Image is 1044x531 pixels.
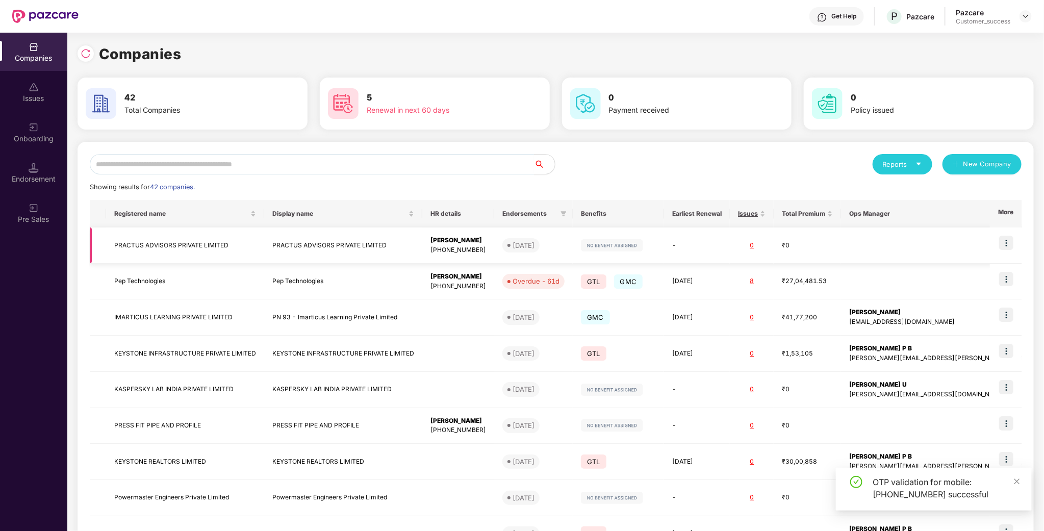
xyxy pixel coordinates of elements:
img: icon [999,272,1013,286]
div: 0 [738,457,766,467]
th: Issues [730,200,774,227]
th: Benefits [573,200,664,227]
td: - [664,227,730,264]
td: - [664,372,730,408]
div: ₹30,00,858 [782,457,833,467]
td: KEYSTONE REALTORS LIMITED [106,444,264,480]
h3: 0 [609,91,749,105]
img: icon [999,308,1013,322]
div: [DATE] [513,420,534,431]
div: 0 [738,421,766,431]
img: svg+xml;base64,PHN2ZyB4bWxucz0iaHR0cDovL3d3dy53My5vcmcvMjAwMC9zdmciIHdpZHRoPSIxMjIiIGhlaWdodD0iMj... [581,492,643,504]
span: GMC [614,274,643,289]
div: Pazcare [956,8,1010,17]
td: [DATE] [664,444,730,480]
th: Registered name [106,200,264,227]
div: Total Companies [124,105,264,116]
td: KASPERSKY LAB INDIA PRIVATE LIMITED [106,372,264,408]
span: filter [561,211,567,217]
span: plus [953,161,959,169]
img: svg+xml;base64,PHN2ZyB3aWR0aD0iMjAiIGhlaWdodD0iMjAiIHZpZXdCb3g9IjAgMCAyMCAyMCIgZmlsbD0ibm9uZSIgeG... [29,122,39,133]
span: New Company [963,159,1012,169]
span: search [534,160,555,168]
img: svg+xml;base64,PHN2ZyB4bWxucz0iaHR0cDovL3d3dy53My5vcmcvMjAwMC9zdmciIHdpZHRoPSIxMjIiIGhlaWdodD0iMj... [581,384,643,396]
th: Total Premium [774,200,841,227]
td: PRACTUS ADVISORS PRIVATE LIMITED [106,227,264,264]
img: svg+xml;base64,PHN2ZyB4bWxucz0iaHR0cDovL3d3dy53My5vcmcvMjAwMC9zdmciIHdpZHRoPSI2MCIgaGVpZ2h0PSI2MC... [570,88,601,119]
div: Renewal in next 60 days [367,105,506,116]
img: New Pazcare Logo [12,10,79,23]
h3: 42 [124,91,264,105]
td: PRESS FIT PIPE AND PROFILE [106,408,264,444]
span: GTL [581,274,606,289]
div: ₹0 [782,385,833,394]
span: GTL [581,454,606,469]
td: KEYSTONE REALTORS LIMITED [264,444,422,480]
img: svg+xml;base64,PHN2ZyBpZD0iRHJvcGRvd24tMzJ4MzIiIHhtbG5zPSJodHRwOi8vd3d3LnczLm9yZy8yMDAwL3N2ZyIgd2... [1022,12,1030,20]
img: svg+xml;base64,PHN2ZyB4bWxucz0iaHR0cDovL3d3dy53My5vcmcvMjAwMC9zdmciIHdpZHRoPSI2MCIgaGVpZ2h0PSI2MC... [812,88,843,119]
img: svg+xml;base64,PHN2ZyB3aWR0aD0iMjAiIGhlaWdodD0iMjAiIHZpZXdCb3g9IjAgMCAyMCAyMCIgZmlsbD0ibm9uZSIgeG... [29,203,39,213]
div: 8 [738,276,766,286]
td: [DATE] [664,299,730,336]
div: [DATE] [513,457,534,467]
td: Pep Technologies [264,264,422,300]
h1: Companies [99,43,182,65]
div: [PHONE_NUMBER] [430,282,486,291]
div: Overdue - 61d [513,276,559,286]
div: ₹0 [782,493,833,502]
div: [PERSON_NAME] [430,416,486,426]
img: svg+xml;base64,PHN2ZyB4bWxucz0iaHR0cDovL3d3dy53My5vcmcvMjAwMC9zdmciIHdpZHRoPSI2MCIgaGVpZ2h0PSI2MC... [328,88,359,119]
th: HR details [422,200,494,227]
span: GMC [581,310,610,324]
td: KASPERSKY LAB INDIA PRIVATE LIMITED [264,372,422,408]
div: [PERSON_NAME] [430,236,486,245]
td: - [664,408,730,444]
div: Policy issued [851,105,990,116]
img: svg+xml;base64,PHN2ZyB4bWxucz0iaHR0cDovL3d3dy53My5vcmcvMjAwMC9zdmciIHdpZHRoPSIxMjIiIGhlaWdodD0iMj... [581,239,643,251]
th: More [990,200,1022,227]
span: Showing results for [90,183,195,191]
div: [DATE] [513,240,534,250]
img: svg+xml;base64,PHN2ZyBpZD0iSGVscC0zMngzMiIgeG1sbnM9Imh0dHA6Ly93d3cudzMub3JnLzIwMDAvc3ZnIiB3aWR0aD... [817,12,827,22]
div: ₹1,53,105 [782,349,833,359]
td: Pep Technologies [106,264,264,300]
td: PN 93 - Imarticus Learning Private Limited [264,299,422,336]
span: check-circle [850,476,862,488]
div: Reports [883,159,922,169]
h3: 5 [367,91,506,105]
div: Customer_success [956,17,1010,26]
span: close [1013,478,1021,485]
img: svg+xml;base64,PHN2ZyB3aWR0aD0iMTQuNSIgaGVpZ2h0PSIxNC41IiB2aWV3Qm94PSIwIDAgMTYgMTYiIGZpbGw9Im5vbm... [29,163,39,173]
img: icon [999,344,1013,358]
div: [DATE] [513,384,534,394]
div: ₹27,04,481.53 [782,276,833,286]
div: Get Help [831,12,856,20]
td: PRESS FIT PIPE AND PROFILE [264,408,422,444]
div: [PERSON_NAME] [430,272,486,282]
span: 42 companies. [150,183,195,191]
span: GTL [581,346,606,361]
img: svg+xml;base64,PHN2ZyBpZD0iQ29tcGFuaWVzIiB4bWxucz0iaHR0cDovL3d3dy53My5vcmcvMjAwMC9zdmciIHdpZHRoPS... [29,42,39,52]
td: PRACTUS ADVISORS PRIVATE LIMITED [264,227,422,264]
div: Pazcare [906,12,934,21]
td: [DATE] [664,336,730,372]
div: 0 [738,385,766,394]
button: plusNew Company [943,154,1022,174]
th: Display name [264,200,422,227]
div: [DATE] [513,493,534,503]
span: Endorsements [502,210,556,218]
span: P [891,10,898,22]
img: svg+xml;base64,PHN2ZyBpZD0iUmVsb2FkLTMyeDMyIiB4bWxucz0iaHR0cDovL3d3dy53My5vcmcvMjAwMC9zdmciIHdpZH... [81,48,91,59]
img: icon [999,236,1013,250]
td: Powermaster Engineers Private Limited [264,480,422,516]
div: 0 [738,241,766,250]
img: svg+xml;base64,PHN2ZyB4bWxucz0iaHR0cDovL3d3dy53My5vcmcvMjAwMC9zdmciIHdpZHRoPSIxMjIiIGhlaWdodD0iMj... [581,419,643,432]
div: Payment received [609,105,749,116]
img: icon [999,452,1013,466]
span: Total Premium [782,210,825,218]
td: - [664,480,730,516]
div: 0 [738,493,766,502]
button: search [534,154,555,174]
div: [PHONE_NUMBER] [430,245,486,255]
span: Registered name [114,210,248,218]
